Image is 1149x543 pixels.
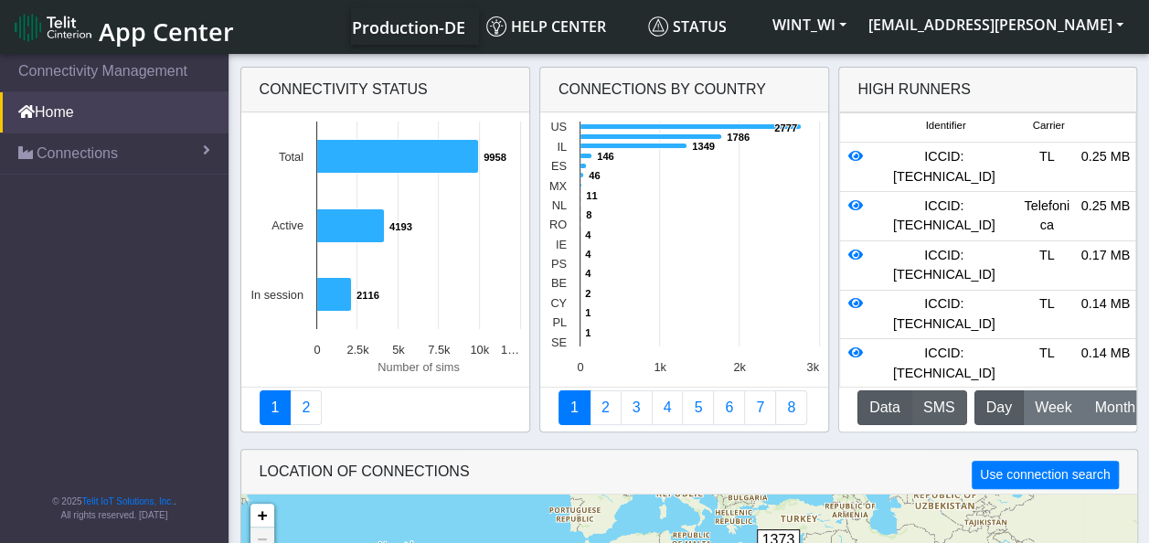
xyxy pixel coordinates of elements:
[278,150,303,164] text: Total
[500,343,518,357] text: 1…
[692,141,715,152] text: 1349
[974,390,1024,425] button: Day
[870,294,1017,334] div: ICCID: [TECHNICAL_ID]
[352,16,465,38] span: Production-DE
[870,344,1017,383] div: ICCID: [TECHNICAL_ID]
[551,276,567,290] text: BE
[559,390,810,425] nav: Summary paging
[550,120,567,133] text: US
[597,151,614,162] text: 146
[378,360,460,374] text: Number of sims
[733,360,746,374] text: 2k
[1017,344,1076,383] div: TL
[1017,147,1076,186] div: TL
[559,390,590,425] a: Connections By Country
[486,16,606,37] span: Help center
[241,68,529,112] div: Connectivity status
[1032,118,1064,133] span: Carrier
[241,450,1137,495] div: LOCATION OF CONNECTIONS
[351,8,464,45] a: Your current platform instance
[775,390,807,425] a: Not Connected for 30 days
[911,390,967,425] button: SMS
[1095,397,1135,419] span: Month
[585,229,591,240] text: 4
[654,360,666,374] text: 1k
[857,390,912,425] button: Data
[550,296,567,310] text: CY
[682,390,714,425] a: Usage by Carrier
[870,147,1017,186] div: ICCID: [TECHNICAL_ID]
[540,68,828,112] div: Connections By Country
[356,290,379,301] text: 2116
[1083,390,1147,425] button: Month
[648,16,668,37] img: status.svg
[727,132,750,143] text: 1786
[290,390,322,425] a: Deployment status
[870,197,1017,236] div: ICCID: [TECHNICAL_ID]
[589,170,600,181] text: 46
[870,246,1017,285] div: ICCID: [TECHNICAL_ID]
[774,122,797,133] text: 2777
[590,390,622,425] a: Carrier
[577,360,583,374] text: 0
[551,257,567,271] text: PS
[585,307,590,318] text: 1
[586,209,591,220] text: 8
[761,8,857,41] button: WINT_WI
[479,8,641,45] a: Help center
[260,390,292,425] a: Connectivity status
[641,8,761,45] a: Status
[806,360,819,374] text: 3k
[557,140,567,154] text: IL
[260,390,511,425] nav: Summary paging
[1076,344,1134,383] div: 0.14 MB
[392,343,405,357] text: 5k
[586,190,597,201] text: 11
[1035,397,1072,419] span: Week
[82,496,174,506] a: Telit IoT Solutions, Inc.
[1017,294,1076,334] div: TL
[99,15,234,48] span: App Center
[556,238,567,251] text: IE
[346,343,369,357] text: 2.5k
[585,249,591,260] text: 4
[484,152,506,163] text: 9958
[551,159,567,173] text: ES
[551,198,566,212] text: NL
[585,288,590,299] text: 2
[713,390,745,425] a: 14 Days Trend
[652,390,684,425] a: Connections By Carrier
[1023,390,1084,425] button: Week
[744,390,776,425] a: Zero Session
[1017,197,1076,236] div: Telefonica
[314,343,320,357] text: 0
[15,13,91,42] img: logo-telit-cinterion-gw-new.png
[925,118,965,133] span: Identifier
[1076,246,1134,285] div: 0.17 MB
[1017,246,1076,285] div: TL
[271,218,303,232] text: Active
[552,315,567,329] text: PL
[857,8,1134,41] button: [EMAIL_ADDRESS][PERSON_NAME]
[621,390,653,425] a: Usage per Country
[1076,294,1134,334] div: 0.14 MB
[1076,147,1134,186] div: 0.25 MB
[857,79,971,101] div: High Runners
[972,461,1118,489] button: Use connection search
[585,268,591,279] text: 4
[470,343,489,357] text: 10k
[585,327,590,338] text: 1
[250,288,303,302] text: In session
[486,16,506,37] img: knowledge.svg
[250,504,274,527] a: Zoom in
[648,16,727,37] span: Status
[1076,197,1134,236] div: 0.25 MB
[37,143,118,165] span: Connections
[15,7,231,47] a: App Center
[389,221,412,232] text: 4193
[428,343,451,357] text: 7.5k
[986,397,1012,419] span: Day
[551,335,567,349] text: SE
[549,218,567,231] text: RO
[549,179,568,193] text: MX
